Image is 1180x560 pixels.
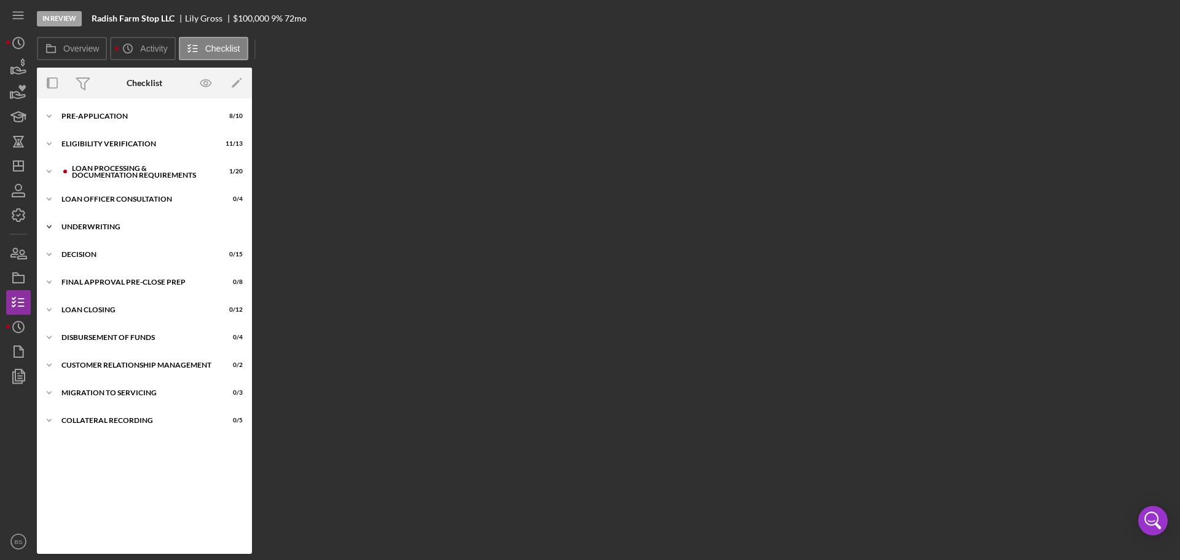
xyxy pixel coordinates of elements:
div: Collateral Recording [61,417,212,424]
div: 9 % [271,14,283,23]
div: Decision [61,251,212,258]
div: 0 / 2 [221,361,243,369]
div: Lily Gross [185,14,233,23]
div: Customer Relationship Management [61,361,212,369]
div: 72 mo [285,14,307,23]
button: Activity [110,37,175,60]
div: 0 / 4 [221,195,243,203]
label: Checklist [205,44,240,53]
div: Underwriting [61,223,237,231]
label: Activity [140,44,167,53]
div: 0 / 15 [221,251,243,258]
div: 0 / 12 [221,306,243,314]
b: Radish Farm Stop LLC [92,14,175,23]
button: BS [6,529,31,554]
button: Checklist [179,37,248,60]
div: 0 / 3 [221,389,243,396]
div: Open Intercom Messenger [1138,506,1168,535]
div: 1 / 20 [221,168,243,175]
div: 8 / 10 [221,112,243,120]
div: Loan Processing & Documentation Requirements [72,165,212,179]
div: Eligibility Verification [61,140,212,148]
div: 0 / 4 [221,334,243,341]
div: In Review [37,11,82,26]
div: Migration to Servicing [61,389,212,396]
text: BS [15,538,23,545]
button: Overview [37,37,107,60]
div: Pre-Application [61,112,212,120]
div: Loan Officer Consultation [61,195,212,203]
div: Checklist [127,78,162,88]
label: Overview [63,44,99,53]
div: 11 / 13 [221,140,243,148]
div: 0 / 5 [221,417,243,424]
div: Loan Closing [61,306,212,314]
div: Final Approval Pre-Close Prep [61,278,212,286]
div: 0 / 8 [221,278,243,286]
div: Disbursement of Funds [61,334,212,341]
span: $100,000 [233,13,269,23]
